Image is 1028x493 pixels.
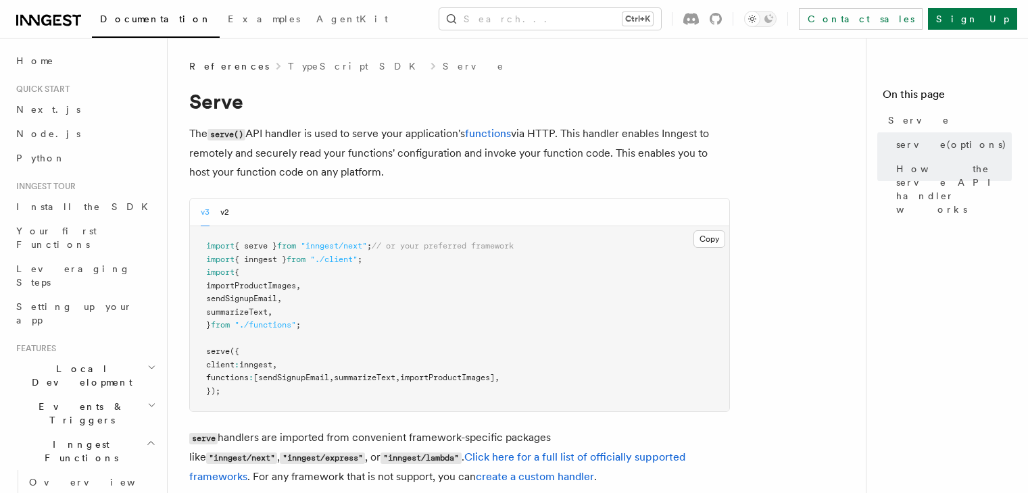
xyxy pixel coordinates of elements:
span: import [206,267,235,277]
span: inngest [239,360,272,369]
span: , [296,281,301,290]
span: Install the SDK [16,201,156,212]
span: Python [16,153,66,163]
span: [sendSignupEmail [253,373,329,382]
span: Setting up your app [16,301,132,326]
span: Overview [29,477,168,488]
a: Home [11,49,159,73]
span: AgentKit [316,14,388,24]
p: handlers are imported from convenient framework-specific packages like , , or . . For any framewo... [189,428,730,486]
a: Python [11,146,159,170]
a: Setting up your app [11,294,159,332]
span: summarizeText [206,307,268,317]
span: Local Development [11,362,147,389]
button: v2 [220,199,229,226]
button: Search...Ctrl+K [439,8,661,30]
span: Inngest Functions [11,438,146,465]
span: Examples [228,14,300,24]
span: References [189,59,269,73]
span: { inngest } [235,255,287,264]
span: Serve [888,113,950,127]
span: "inngest/next" [301,241,367,251]
span: , [268,307,272,317]
span: "./client" [310,255,358,264]
button: v3 [201,199,210,226]
span: ; [296,320,301,330]
span: import [206,241,235,251]
span: Events & Triggers [11,400,147,427]
a: Serve [443,59,505,73]
span: Next.js [16,104,80,115]
a: Documentation [92,4,220,38]
a: Your first Functions [11,219,159,257]
span: importProductImages] [400,373,495,382]
span: ({ [230,346,239,356]
span: , [329,373,334,382]
span: "./functions" [235,320,296,330]
span: ; [358,255,362,264]
button: Local Development [11,357,159,394]
a: Contact sales [799,8,923,30]
span: summarizeText [334,373,395,382]
span: from [287,255,305,264]
span: import [206,255,235,264]
span: { [235,267,239,277]
button: Inngest Functions [11,432,159,470]
span: How the serve API handler works [896,162,1012,216]
span: ; [367,241,372,251]
span: , [277,294,282,303]
span: Leveraging Steps [16,263,130,288]
span: : [235,360,239,369]
span: from [277,241,296,251]
p: The API handler is used to serve your application's via HTTP. This handler enables Inngest to rem... [189,124,730,182]
span: Node.js [16,128,80,139]
span: , [272,360,277,369]
a: Node.js [11,122,159,146]
span: Home [16,54,54,68]
a: TypeScript SDK [288,59,424,73]
span: Inngest tour [11,181,76,192]
code: serve() [207,129,245,140]
a: Examples [220,4,308,36]
span: from [211,320,230,330]
span: : [249,373,253,382]
code: "inngest/express" [280,452,365,464]
span: serve [206,346,230,356]
span: }); [206,386,220,396]
button: Events & Triggers [11,394,159,432]
a: create a custom handler [476,470,594,483]
a: Serve [883,108,1012,132]
span: Features [11,343,56,354]
h4: On this page [883,86,1012,108]
span: } [206,320,211,330]
code: "inngest/lambda" [381,452,461,464]
h1: Serve [189,89,730,113]
a: serve(options) [891,132,1012,157]
a: How the serve API handler works [891,157,1012,222]
span: sendSignupEmail [206,294,277,303]
span: client [206,360,235,369]
span: , [495,373,499,382]
a: Leveraging Steps [11,257,159,294]
code: serve [189,433,218,444]
a: Install the SDK [11,194,159,219]
span: importProductImages [206,281,296,290]
span: { serve } [235,241,277,251]
a: functions [465,127,511,140]
a: Sign Up [928,8,1017,30]
button: Toggle dark mode [744,11,777,27]
kbd: Ctrl+K [622,12,653,26]
span: serve(options) [896,138,1007,151]
span: , [395,373,400,382]
span: Documentation [100,14,212,24]
span: functions [206,373,249,382]
span: // or your preferred framework [372,241,514,251]
code: "inngest/next" [206,452,277,464]
a: Next.js [11,97,159,122]
span: Your first Functions [16,226,97,250]
button: Copy [693,230,725,248]
span: Quick start [11,84,70,95]
a: AgentKit [308,4,396,36]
